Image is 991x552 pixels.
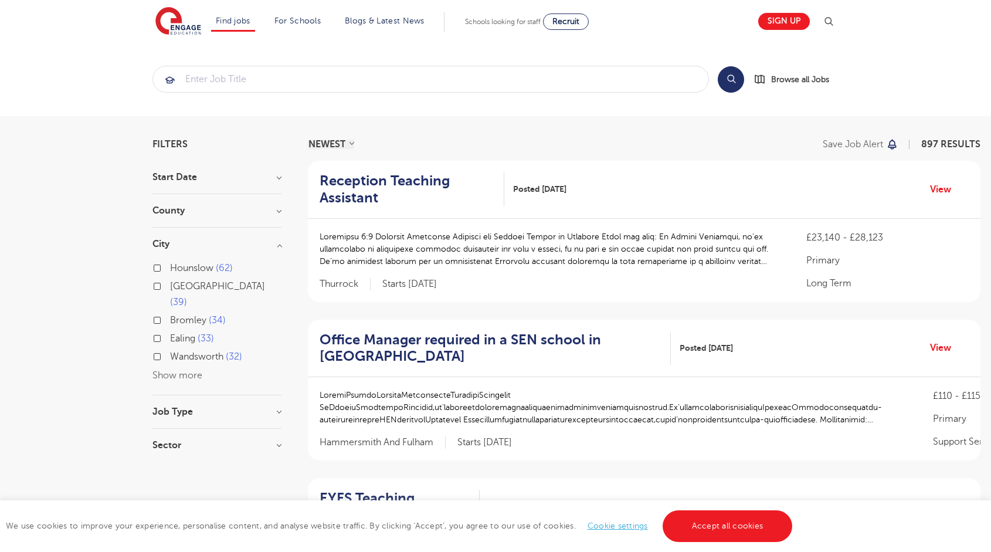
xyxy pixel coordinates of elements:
a: Reception Teaching Assistant [320,172,504,206]
a: EYFS Teaching Assistant [320,490,480,524]
span: Ealing [170,333,195,344]
p: Starts [DATE] [382,278,437,290]
span: 32 [226,351,242,362]
input: [GEOGRAPHIC_DATA] 39 [170,281,178,289]
span: Thurrock [320,278,371,290]
p: Save job alert [823,140,883,149]
div: Submit [152,66,709,93]
input: Ealing 33 [170,333,178,341]
input: Submit [153,66,708,92]
p: LoremiPsumdoLorsitaMetconsecteTuradipiScingelit SeDdoeiuSmodtempoRincidid,ut’laboreetdoloremagnaa... [320,389,909,426]
span: 897 RESULTS [921,139,980,150]
h3: Start Date [152,172,281,182]
span: [GEOGRAPHIC_DATA] [170,281,265,292]
span: Schools looking for staff [465,18,541,26]
h2: EYFS Teaching Assistant [320,490,470,524]
span: 34 [209,315,226,326]
input: Wandsworth 32 [170,351,178,359]
button: Show more [152,370,202,381]
p: Loremipsu 6:9 Dolorsit Ametconse Adipisci eli Seddoei Tempor in Utlabore Etdol mag aliq: En Admin... [320,231,783,267]
a: Accept all cookies [663,510,793,542]
span: Posted [DATE] [680,342,733,354]
span: We use cookies to improve your experience, personalise content, and analyse website traffic. By c... [6,521,795,530]
p: Primary [806,253,969,267]
span: Bromley [170,315,206,326]
span: 33 [198,333,214,344]
a: Office Manager required in a SEN school in [GEOGRAPHIC_DATA] [320,331,671,365]
span: Posted [DATE] [513,183,566,195]
input: Hounslow 62 [170,263,178,270]
a: View [930,182,960,197]
p: £23,140 - £28,123 [806,231,969,245]
h3: Job Type [152,407,281,416]
h3: Sector [152,441,281,450]
a: Browse all Jobs [754,73,839,86]
a: Blogs & Latest News [345,16,425,25]
input: Bromley 34 [170,315,178,323]
a: View [930,340,960,355]
span: Recruit [552,17,579,26]
span: 39 [170,297,187,307]
h2: Office Manager required in a SEN school in [GEOGRAPHIC_DATA] [320,331,661,365]
p: Long Term [806,276,969,290]
span: Hounslow [170,263,213,273]
a: View [930,499,960,514]
a: For Schools [274,16,321,25]
span: Filters [152,140,188,149]
a: Recruit [543,13,589,30]
a: Find jobs [216,16,250,25]
h2: Reception Teaching Assistant [320,172,495,206]
img: Engage Education [155,7,201,36]
span: Wandsworth [170,351,223,362]
h3: City [152,239,281,249]
a: Cookie settings [588,521,648,530]
button: Search [718,66,744,93]
p: Starts [DATE] [457,436,512,449]
span: Browse all Jobs [771,73,829,86]
h3: County [152,206,281,215]
span: 62 [216,263,233,273]
span: Hammersmith And Fulham [320,436,446,449]
a: Sign up [758,13,810,30]
button: Save job alert [823,140,898,149]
